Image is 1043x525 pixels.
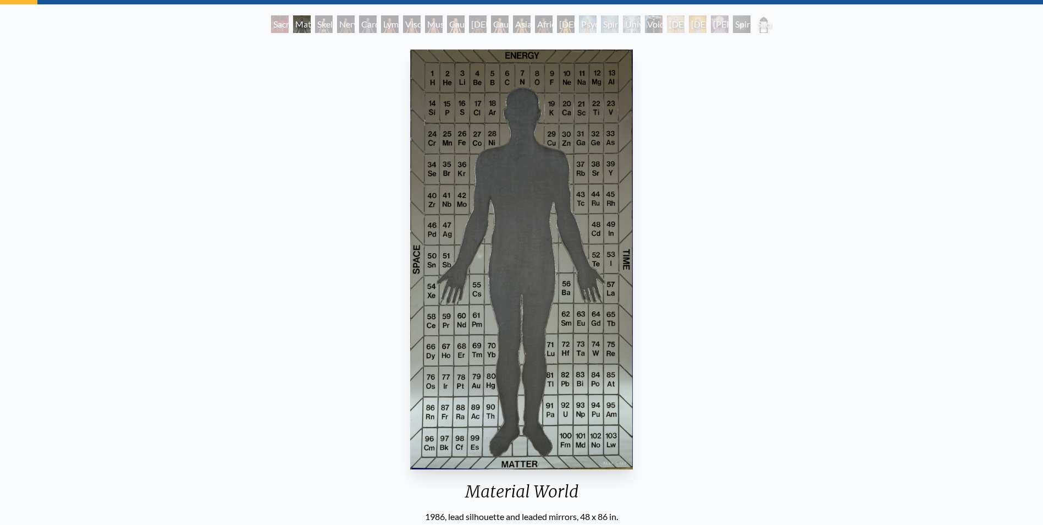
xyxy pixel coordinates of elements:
[755,15,772,33] div: Sacred Mirrors Frame
[733,15,750,33] div: Spiritual World
[293,15,311,33] div: Material World
[535,15,553,33] div: African Man
[667,15,685,33] div: [DEMOGRAPHIC_DATA]
[315,15,333,33] div: Skeletal System
[447,15,465,33] div: Caucasian Woman
[689,15,707,33] div: [DEMOGRAPHIC_DATA]
[271,15,289,33] div: Sacred Mirrors Room, [GEOGRAPHIC_DATA]
[557,15,575,33] div: [DEMOGRAPHIC_DATA] Woman
[359,15,377,33] div: Cardiovascular System
[491,15,509,33] div: Caucasian Man
[406,482,638,510] div: Material World
[337,15,355,33] div: Nervous System
[513,15,531,33] div: Asian Man
[623,15,641,33] div: Universal Mind Lattice
[410,50,633,469] img: 1-Material-World-1986-Alex-Grey-watermarked.jpg
[381,15,399,33] div: Lymphatic System
[425,15,443,33] div: Muscle System
[406,510,638,523] div: 1986, lead silhouette and leaded mirrors, 48 x 86 in.
[469,15,487,33] div: [DEMOGRAPHIC_DATA] Woman
[711,15,729,33] div: [PERSON_NAME]
[645,15,663,33] div: Void Clear Light
[601,15,619,33] div: Spiritual Energy System
[403,15,421,33] div: Viscera
[579,15,597,33] div: Psychic Energy System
